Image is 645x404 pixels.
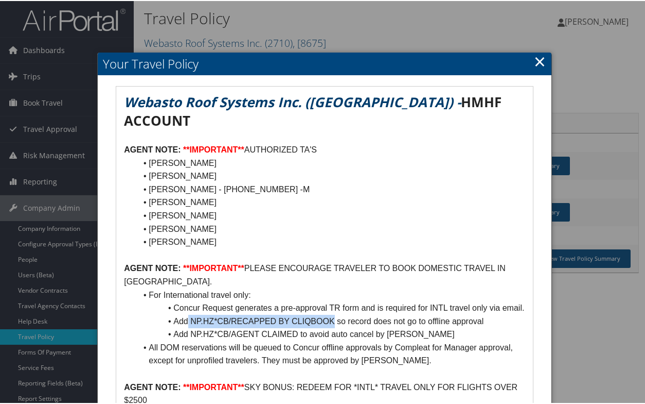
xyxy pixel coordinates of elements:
li: Add NP.HZ*CB/AGENT CLAIMED to avoid auto cancel by [PERSON_NAME] [136,327,525,340]
em: Webasto Roof Systems Inc. ([GEOGRAPHIC_DATA]) - [124,92,461,110]
li: All DOM reservations will be queued to Concur offline approvals by Compleat for Manager approval,... [136,340,525,366]
li: [PERSON_NAME] [136,195,525,208]
li: [PERSON_NAME] [136,234,525,248]
strong: AGENT NOTE: [124,263,181,272]
li: [PERSON_NAME] - [PHONE_NUMBER] -M [136,182,525,195]
li: Add NP.HZ*CB/RECAPPED BY CLIQBOOK so record does not go to offline approval [136,314,525,327]
h2: Your Travel Policy [98,52,551,74]
strong: AGENT NOTE: [124,382,181,391]
a: Close [534,50,546,71]
p: AUTHORIZED TA'S [124,142,525,156]
li: For International travel only: [136,288,525,301]
li: [PERSON_NAME] [136,169,525,182]
strong: HMHF ACCOUNT [124,92,505,129]
li: [PERSON_NAME] [136,222,525,235]
strong: AGENT NOTE: [124,144,181,153]
p: PLEASE ENCOURAGE TRAVELER TO BOOK DOMESTIC TRAVEL IN [GEOGRAPHIC_DATA]. [124,261,525,287]
li: [PERSON_NAME] [136,208,525,222]
li: [PERSON_NAME] [136,156,525,169]
li: Concur Request generates a pre-approval TR form and is required for INTL travel only via email. [136,300,525,314]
